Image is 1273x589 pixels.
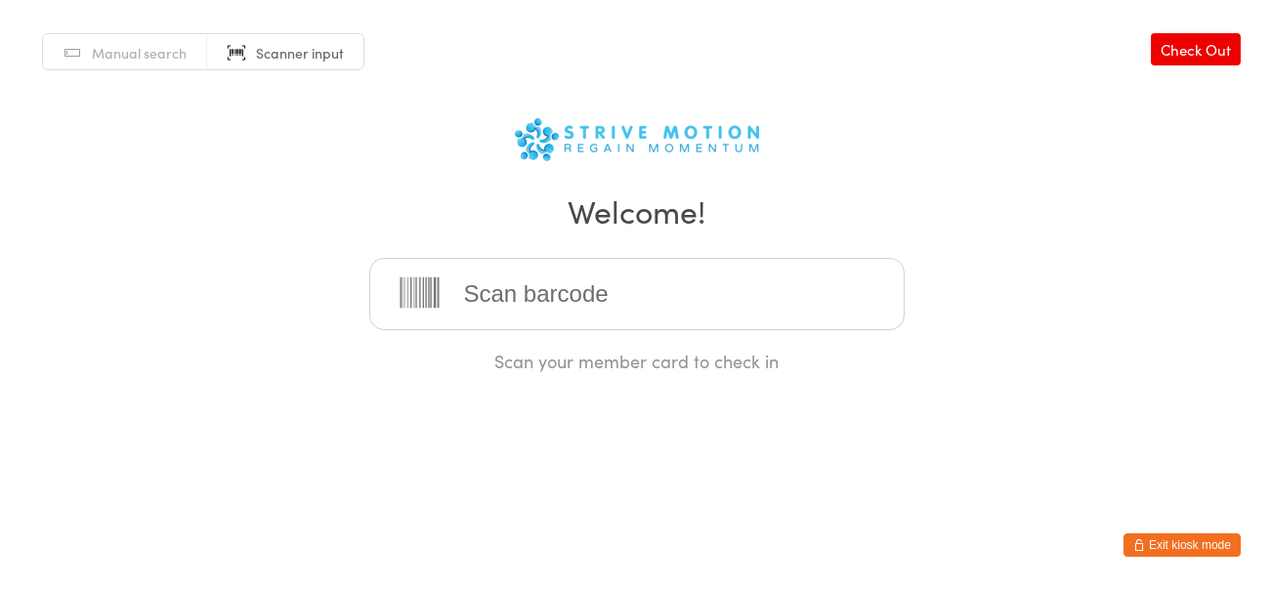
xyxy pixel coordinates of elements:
[92,43,187,63] span: Manual search
[1124,533,1241,557] button: Exit kiosk mode
[515,118,759,161] img: Strive Motion
[20,189,1253,232] h2: Welcome!
[369,258,905,330] input: Scan barcode
[369,349,905,373] div: Scan your member card to check in
[256,43,344,63] span: Scanner input
[1151,33,1241,65] a: Check Out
